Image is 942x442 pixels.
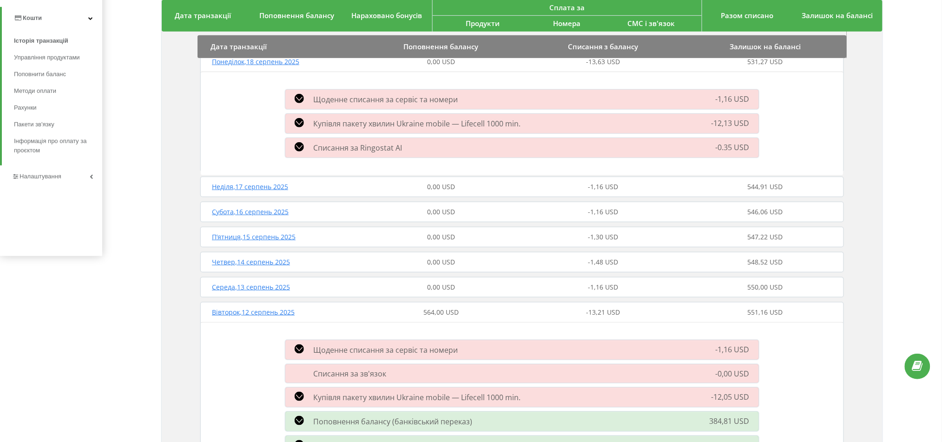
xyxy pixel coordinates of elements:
[710,416,750,427] span: 384,81 USD
[568,42,639,51] span: Списання з балансу
[14,49,102,66] a: Управління продуктами
[549,3,585,12] span: Сплата за
[427,207,455,216] span: 0,00 USD
[748,232,783,241] span: 547,22 USD
[802,11,873,20] span: Залишок на балансі
[313,369,386,379] span: Списання за зв'язок
[588,182,618,191] span: -1,16 USD
[423,308,459,317] span: 564,00 USD
[23,14,42,21] span: Кошти
[427,57,455,66] span: 0,00 USD
[721,11,774,20] span: Разом списано
[748,308,783,317] span: 551,16 USD
[588,283,618,291] span: -1,16 USD
[586,57,620,66] span: -13,63 USD
[14,133,102,159] a: Інформація про оплату за проєктом
[427,182,455,191] span: 0,00 USD
[313,416,472,427] span: Поповнення балансу (банківський переказ)
[716,369,750,379] span: -0,00 USD
[748,283,783,291] span: 550,00 USD
[588,257,618,266] span: -1,48 USD
[14,86,56,96] span: Методи оплати
[586,308,620,317] span: -13,21 USD
[14,33,102,49] a: Історія транзакцій
[212,182,288,191] span: Неділя , 17 серпень 2025
[212,257,290,266] span: Четвер , 14 серпень 2025
[14,103,37,112] span: Рахунки
[14,120,54,129] span: Пакети зв'язку
[313,143,402,153] span: Списання за Ringostat AI
[14,66,102,83] a: Поповнити баланс
[14,53,80,62] span: Управління продуктами
[2,7,102,29] a: Кошти
[427,232,455,241] span: 0,00 USD
[403,42,478,51] span: Поповнення балансу
[14,70,66,79] span: Поповнити баланс
[212,232,296,241] span: П’ятниця , 15 серпень 2025
[730,42,801,51] span: Залишок на балансі
[711,119,750,129] span: -12,13 USD
[352,11,422,20] span: Нараховано бонусів
[212,57,299,66] span: Понеділок , 18 серпень 2025
[175,11,231,20] span: Дата транзакції
[716,143,750,153] span: -0.35 USD
[313,119,520,129] span: Купівля пакету хвилин Ukraine mobile — Lifecell 1000 min.
[427,283,455,291] span: 0,00 USD
[14,36,68,46] span: Історія транзакцій
[716,345,750,355] span: -1,16 USD
[748,257,783,266] span: 548,52 USD
[627,19,675,28] span: СМС і зв'язок
[711,392,750,402] span: -12,05 USD
[212,308,295,317] span: Вівторок , 12 серпень 2025
[212,207,289,216] span: Субота , 16 серпень 2025
[14,137,98,155] span: Інформація про оплату за проєктом
[466,19,500,28] span: Продукти
[14,99,102,116] a: Рахунки
[313,345,458,355] span: Щоденне списання за сервіс та номери
[748,57,783,66] span: 531,27 USD
[313,392,520,402] span: Купівля пакету хвилин Ukraine mobile — Lifecell 1000 min.
[313,94,458,105] span: Щоденне списання за сервіс та номери
[588,232,618,241] span: -1,30 USD
[427,257,455,266] span: 0,00 USD
[212,283,290,291] span: Середа , 13 серпень 2025
[211,42,267,51] span: Дата транзакції
[748,182,783,191] span: 544,91 USD
[259,11,334,20] span: Поповнення балансу
[716,94,750,105] span: -1,16 USD
[14,116,102,133] a: Пакети зв'язку
[748,207,783,216] span: 546,06 USD
[553,19,581,28] span: Номера
[588,207,618,216] span: -1,16 USD
[20,173,61,180] span: Налаштування
[14,83,102,99] a: Методи оплати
